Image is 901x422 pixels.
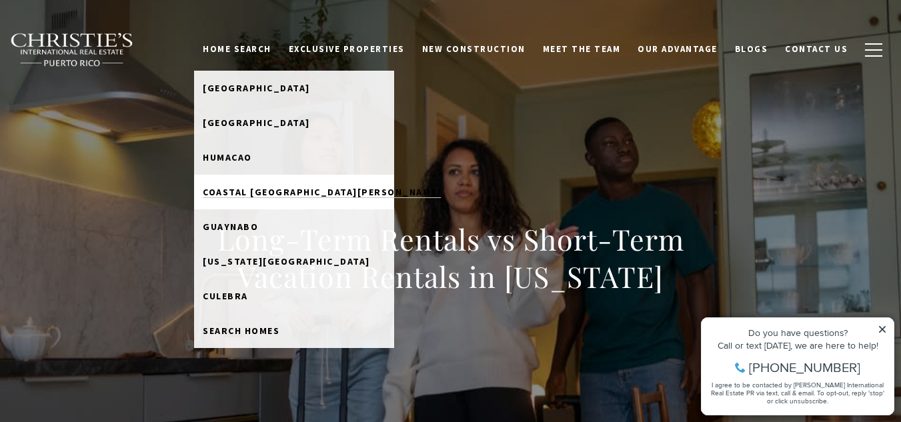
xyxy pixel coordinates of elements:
[194,37,280,62] a: Home Search
[203,290,248,302] span: Culebra
[735,43,768,55] span: Blogs
[629,37,726,62] a: Our Advantage
[157,221,745,295] h1: Long-Term Rentals vs Short-Term Vacation Rentals in [US_STATE]
[194,140,394,175] a: Humacao
[55,63,166,76] span: [PHONE_NUMBER]
[194,279,394,313] a: Culebra
[194,244,394,279] a: [US_STATE][GEOGRAPHIC_DATA]
[289,43,405,55] span: Exclusive Properties
[413,37,534,62] a: New Construction
[856,31,891,69] button: button
[194,105,394,140] a: [GEOGRAPHIC_DATA]
[14,30,193,39] div: Do you have questions?
[422,43,526,55] span: New Construction
[638,43,718,55] span: Our Advantage
[17,82,190,107] span: I agree to be contacted by [PERSON_NAME] International Real Estate PR via text, call & email. To ...
[280,37,413,62] a: Exclusive Properties
[194,209,394,244] a: Guaynabo
[194,313,394,348] a: Search Homes
[726,37,777,62] a: Blogs
[203,117,310,129] span: [GEOGRAPHIC_DATA]
[194,175,394,209] a: Coastal [GEOGRAPHIC_DATA][PERSON_NAME]
[203,325,279,337] span: Search Homes
[203,255,370,267] span: [US_STATE][GEOGRAPHIC_DATA]
[203,82,310,94] span: [GEOGRAPHIC_DATA]
[10,33,134,67] img: Christie's International Real Estate black text logo
[534,37,630,62] a: Meet the Team
[203,151,252,163] span: Humacao
[14,43,193,52] div: Call or text [DATE], we are here to help!
[785,43,848,55] span: Contact Us
[194,71,394,105] a: [GEOGRAPHIC_DATA]
[203,186,441,198] span: Coastal [GEOGRAPHIC_DATA][PERSON_NAME]
[203,221,258,233] span: Guaynabo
